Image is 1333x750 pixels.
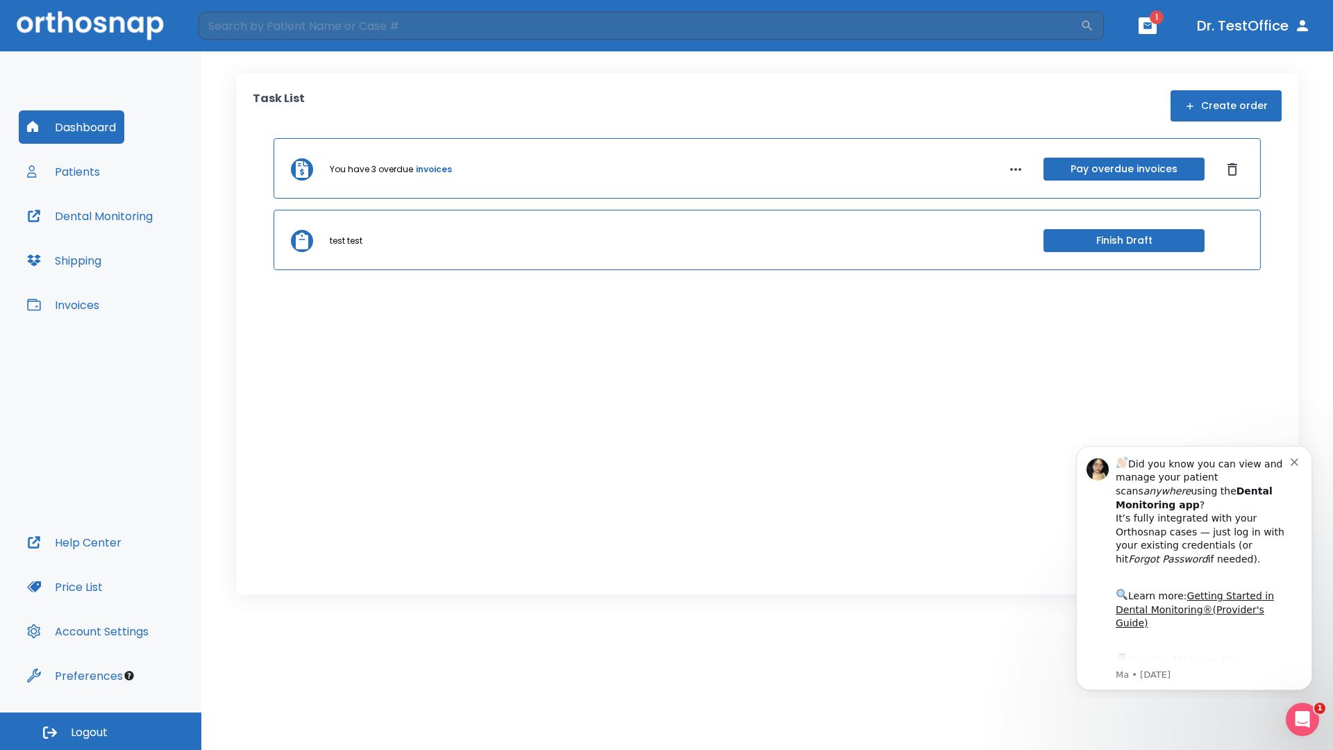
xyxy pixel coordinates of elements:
[71,725,108,740] span: Logout
[1055,433,1333,699] iframe: Intercom notifications message
[1286,703,1319,736] iframe: Intercom live chat
[1191,13,1316,38] button: Dr. TestOffice
[1221,158,1243,181] button: Dismiss
[19,526,130,559] button: Help Center
[1314,703,1325,714] span: 1
[330,163,413,176] p: You have 3 overdue
[1171,90,1282,122] button: Create order
[60,235,235,248] p: Message from Ma, sent 8w ago
[416,163,452,176] a: invoices
[19,659,131,692] button: Preferences
[123,669,135,682] div: Tooltip anchor
[19,244,110,277] button: Shipping
[19,155,108,188] button: Patients
[253,90,305,122] p: Task List
[199,12,1080,40] input: Search by Patient Name or Case #
[1150,10,1164,24] span: 1
[19,288,108,322] button: Invoices
[60,218,235,289] div: Download the app: | ​ Let us know if you need help getting started!
[19,570,111,603] button: Price List
[330,235,362,247] p: test test
[19,199,161,233] button: Dental Monitoring
[235,22,246,33] button: Dismiss notification
[1043,229,1205,252] button: Finish Draft
[1043,158,1205,181] button: Pay overdue invoices
[19,615,157,648] button: Account Settings
[17,11,164,40] img: Orthosnap
[19,110,124,144] button: Dashboard
[60,222,184,247] a: App Store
